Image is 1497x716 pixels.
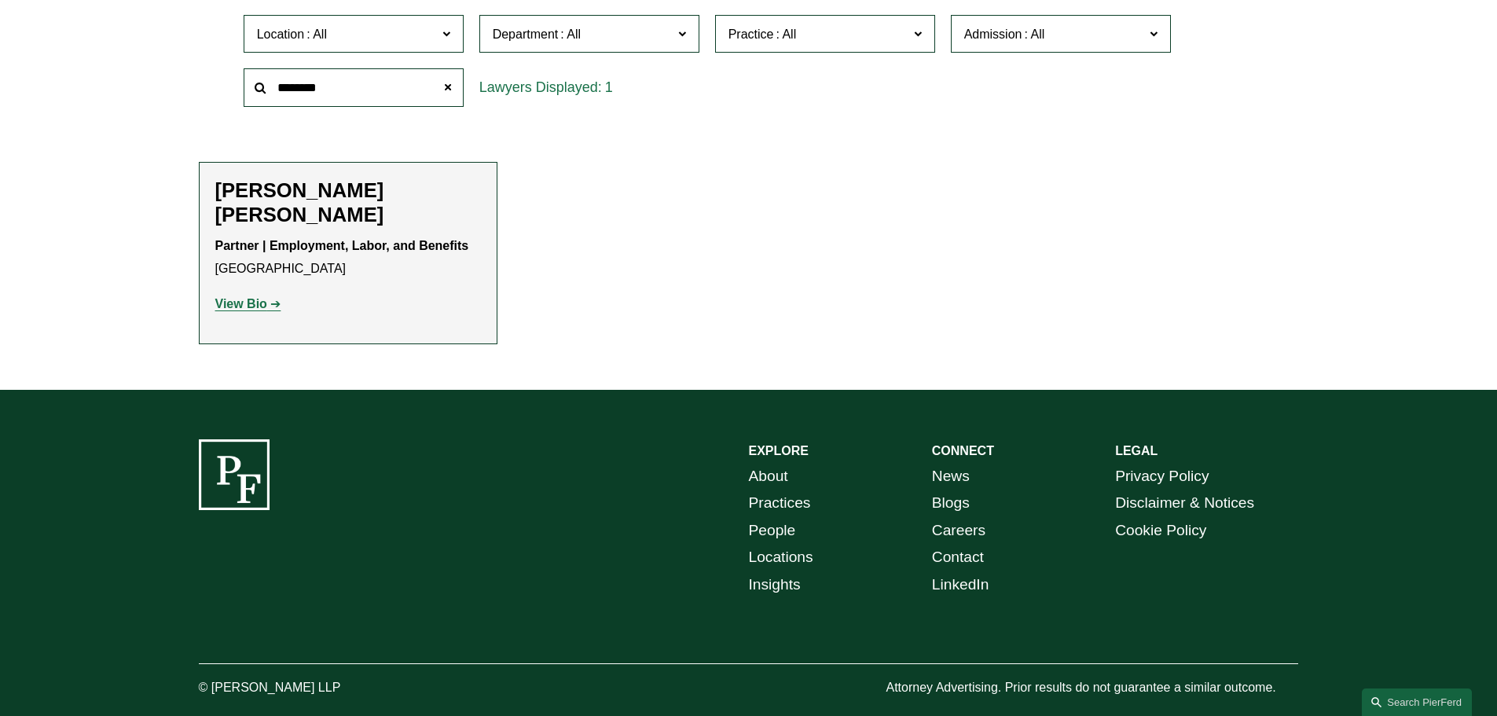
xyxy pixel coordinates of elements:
span: Admission [964,28,1022,41]
a: Search this site [1362,688,1472,716]
a: Contact [932,544,984,571]
a: Locations [749,544,813,571]
p: [GEOGRAPHIC_DATA] [215,235,481,281]
a: About [749,463,788,490]
strong: Partner | Employment, Labor, and Benefits [215,239,469,252]
a: Privacy Policy [1115,463,1209,490]
a: Practices [749,490,811,517]
p: © [PERSON_NAME] LLP [199,677,428,699]
a: Insights [749,571,801,599]
a: News [932,463,970,490]
span: Practice [728,28,774,41]
a: Cookie Policy [1115,517,1206,545]
h2: [PERSON_NAME] [PERSON_NAME] [215,178,481,227]
strong: View Bio [215,297,267,310]
a: Careers [932,517,985,545]
span: Department [493,28,559,41]
a: View Bio [215,297,281,310]
strong: EXPLORE [749,444,809,457]
span: Location [257,28,305,41]
a: People [749,517,796,545]
span: 1 [605,79,613,95]
strong: CONNECT [932,444,994,457]
p: Attorney Advertising. Prior results do not guarantee a similar outcome. [886,677,1298,699]
a: LinkedIn [932,571,989,599]
a: Disclaimer & Notices [1115,490,1254,517]
a: Blogs [932,490,970,517]
strong: LEGAL [1115,444,1158,457]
